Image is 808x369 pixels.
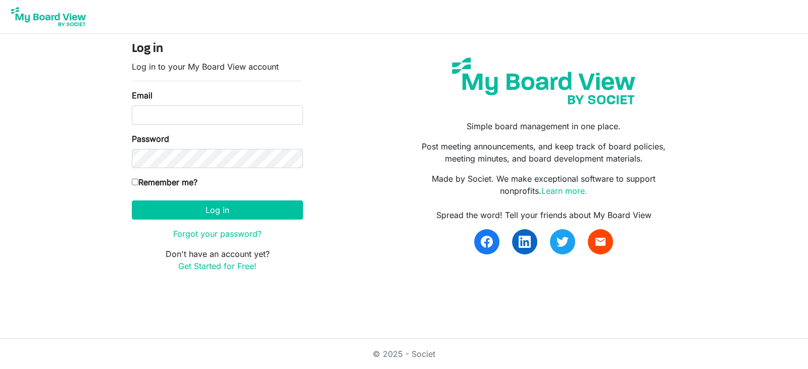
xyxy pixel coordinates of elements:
[173,229,262,239] a: Forgot your password?
[412,173,676,197] p: Made by Societ. We make exceptional software to support nonprofits.
[412,120,676,132] p: Simple board management in one place.
[594,236,607,248] span: email
[132,179,138,185] input: Remember me?
[412,140,676,165] p: Post meeting announcements, and keep track of board policies, meeting minutes, and board developm...
[541,186,587,196] a: Learn more.
[132,42,303,57] h4: Log in
[132,61,303,73] p: Log in to your My Board View account
[481,236,493,248] img: facebook.svg
[132,176,197,188] label: Remember me?
[132,133,169,145] label: Password
[557,236,569,248] img: twitter.svg
[519,236,531,248] img: linkedin.svg
[412,209,676,221] div: Spread the word! Tell your friends about My Board View
[178,261,257,271] a: Get Started for Free!
[444,50,643,112] img: my-board-view-societ.svg
[132,248,303,272] p: Don't have an account yet?
[588,229,613,254] a: email
[8,4,89,29] img: My Board View Logo
[132,89,153,101] label: Email
[132,200,303,220] button: Log in
[373,349,435,359] a: © 2025 - Societ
